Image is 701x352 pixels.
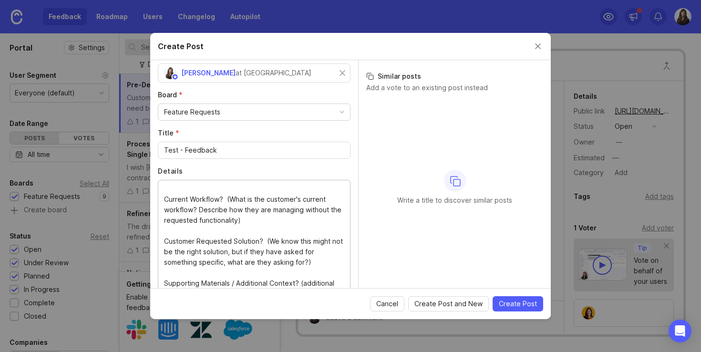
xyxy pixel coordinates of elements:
label: Details [158,166,350,176]
span: [PERSON_NAME] [181,69,236,77]
h3: Similar posts [366,72,543,81]
div: at [GEOGRAPHIC_DATA] [236,68,311,78]
button: Cancel [370,296,404,311]
span: Create Post [499,299,537,309]
img: member badge [172,73,179,81]
span: Board (required) [158,91,183,99]
span: Title (required) [158,129,179,137]
div: Open Intercom Messenger [669,320,691,342]
span: Cancel [376,299,398,309]
img: Candace Davis [164,67,176,79]
h2: Create Post [158,41,204,52]
button: Create Post and New [408,296,489,311]
button: Create Post [493,296,543,311]
input: Short, descriptive title [164,145,344,155]
button: Close create post modal [533,41,543,52]
span: Create Post and New [414,299,483,309]
textarea: Customer Name(s)*: Test Customer Type*: Owner Account Tier*: Tier 1 What is the problem we are tr... [164,183,344,288]
p: Add a vote to an existing post instead [366,83,543,93]
div: Feature Requests [164,107,220,117]
p: Write a title to discover similar posts [397,196,512,205]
